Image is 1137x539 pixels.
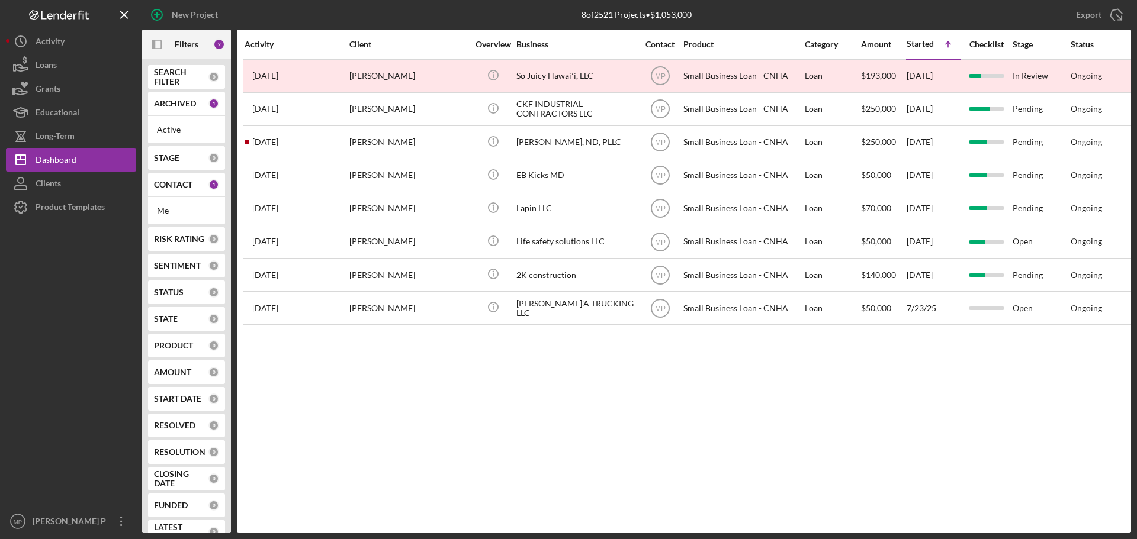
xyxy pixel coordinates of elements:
div: [DATE] [907,226,960,257]
div: 0 [208,314,219,324]
time: 2025-06-24 05:57 [252,104,278,114]
div: [DATE] [907,259,960,291]
button: Grants [6,77,136,101]
b: FUNDED [154,501,188,510]
b: RESOLUTION [154,447,205,457]
text: MP [655,138,666,147]
div: [PERSON_NAME]'A TRUCKING LLC [516,292,635,324]
b: RESOLVED [154,421,195,430]
div: Small Business Loan - CNHA [683,93,802,125]
div: [DATE] [907,193,960,224]
text: MP [655,172,666,180]
time: 2025-08-02 03:19 [252,204,278,213]
div: 0 [208,393,219,404]
div: Overview [471,40,515,49]
div: Small Business Loan - CNHA [683,193,802,224]
time: 2025-07-08 01:26 [252,237,278,246]
button: MP[PERSON_NAME] P [6,509,136,533]
div: Ongoing [1071,270,1102,280]
b: SEARCH FILTER [154,67,208,86]
button: Educational [6,101,136,124]
div: EB Kicks MD [516,160,635,191]
div: $70,000 [861,193,905,224]
div: 0 [208,72,219,82]
div: Loan [805,93,860,125]
div: Ongoing [1071,137,1102,147]
b: START DATE [154,394,201,404]
div: Loan [805,292,860,324]
div: Small Business Loan - CNHA [683,226,802,257]
div: Life safety solutions LLC [516,226,635,257]
div: Ongoing [1071,71,1102,80]
b: CONTACT [154,180,192,189]
div: Amount [861,40,905,49]
div: Loan [805,160,860,191]
div: Checklist [961,40,1011,49]
button: Product Templates [6,195,136,219]
div: Client [349,40,468,49]
button: Clients [6,172,136,195]
div: Loan [805,226,860,257]
div: 0 [208,287,219,298]
iframe: Intercom live chat [1097,487,1125,515]
div: Pending [1013,193,1069,224]
div: Loan [805,193,860,224]
div: Started [907,39,934,49]
div: 0 [208,500,219,511]
button: Export [1064,3,1131,27]
div: Dashboard [36,148,76,175]
div: 2K construction [516,259,635,291]
div: Contact [638,40,682,49]
div: Loan [805,127,860,158]
time: 2025-07-17 21:26 [252,304,278,313]
div: Open [1013,226,1069,257]
div: Open [1013,292,1069,324]
a: Dashboard [6,148,136,172]
div: Status [1071,40,1128,49]
div: Pending [1013,259,1069,291]
div: Loan [805,259,860,291]
div: Ongoing [1071,237,1102,246]
b: SENTIMENT [154,261,201,270]
div: $193,000 [861,60,905,92]
div: $50,000 [861,292,905,324]
b: PRODUCT [154,341,193,350]
div: Small Business Loan - CNHA [683,259,802,291]
div: 8 of 2521 Projects • $1,053,000 [582,10,692,20]
div: $250,000 [861,127,905,158]
div: [DATE] [907,60,960,92]
div: Ongoing [1071,170,1102,180]
div: CKF INDUSTRIAL CONTRACTORS LLC [516,93,635,125]
div: Stage [1013,40,1069,49]
time: 2025-08-11 00:53 [252,137,278,147]
text: MP [655,72,666,80]
div: [PERSON_NAME] [349,226,468,257]
div: Activity [36,30,65,56]
div: 1 [208,98,219,109]
button: Loans [6,53,136,77]
div: Educational [36,101,79,127]
b: AMOUNT [154,367,191,377]
div: [PERSON_NAME] [349,292,468,324]
div: Activity [245,40,348,49]
div: $140,000 [861,259,905,291]
div: $50,000 [861,226,905,257]
b: STAGE [154,153,179,163]
div: [DATE] [907,127,960,158]
div: 0 [208,153,219,163]
div: Grants [36,77,60,104]
div: [PERSON_NAME] [349,93,468,125]
div: Me [157,206,216,215]
b: ARCHIVED [154,99,196,108]
div: $250,000 [861,93,905,125]
div: [PERSON_NAME] [349,259,468,291]
b: STATUS [154,288,184,297]
b: RISK RATING [154,234,204,244]
div: [PERSON_NAME] [349,60,468,92]
div: 0 [208,447,219,457]
text: MP [655,238,666,246]
div: Small Business Loan - CNHA [683,292,802,324]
